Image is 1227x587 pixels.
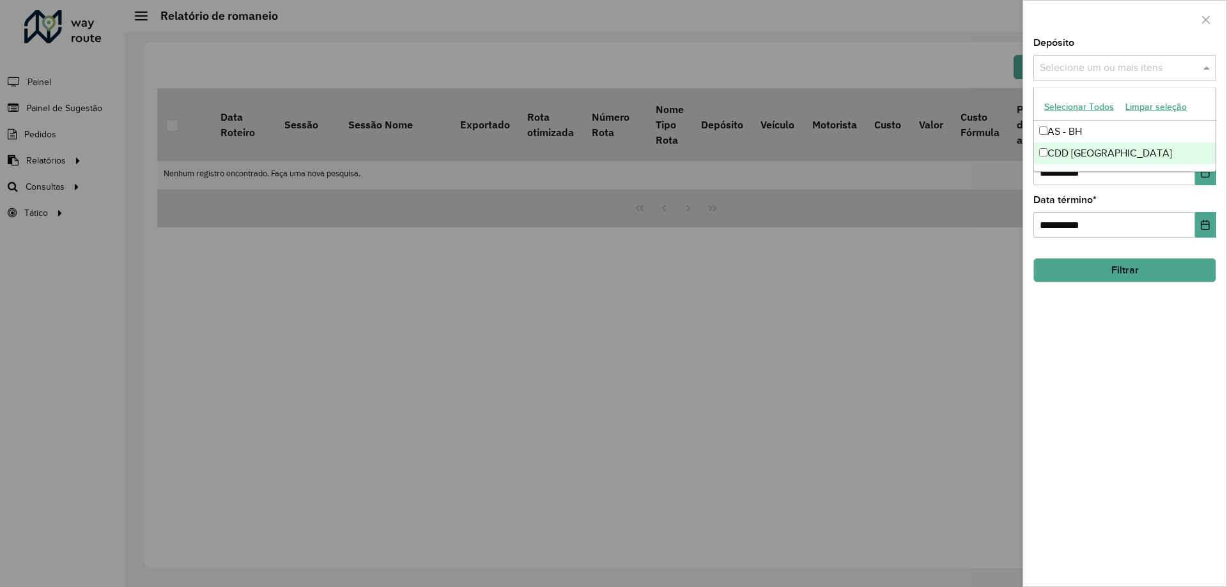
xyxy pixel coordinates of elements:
button: Filtrar [1033,258,1216,282]
button: Choose Date [1195,160,1216,185]
button: Selecionar Todos [1038,97,1120,117]
button: Limpar seleção [1120,97,1192,117]
div: AS - BH [1034,121,1215,142]
button: Choose Date [1195,212,1216,238]
ng-dropdown-panel: Options list [1033,87,1216,172]
div: CDD [GEOGRAPHIC_DATA] [1034,142,1215,164]
label: Depósito [1033,35,1074,50]
label: Data término [1033,192,1097,208]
